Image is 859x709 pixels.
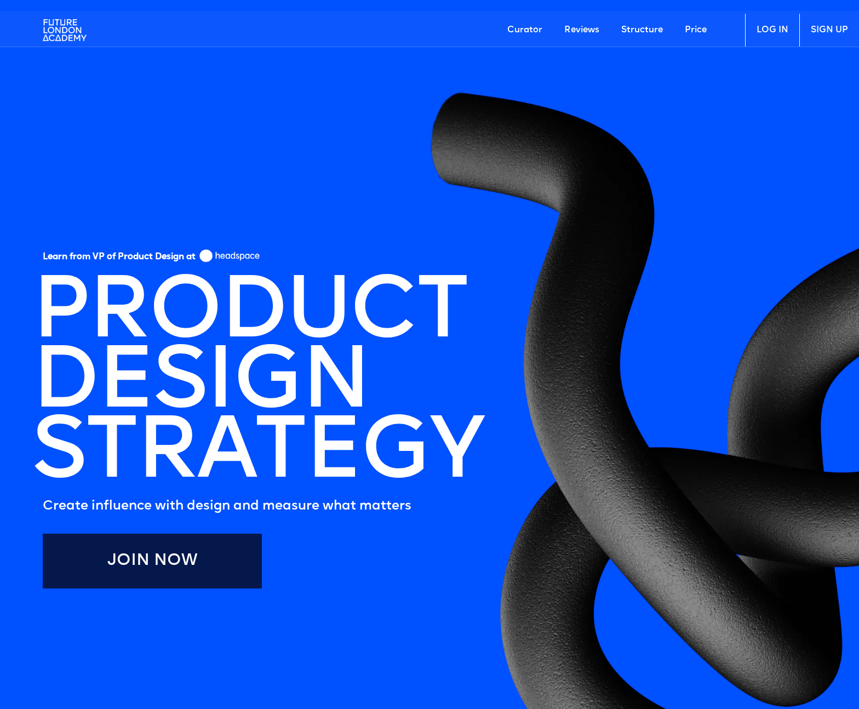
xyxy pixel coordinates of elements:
[496,14,553,47] a: Curator
[553,14,610,47] a: Reviews
[674,14,718,47] a: Price
[610,14,674,47] a: Structure
[43,495,483,517] h5: Create influence with design and measure what matters
[32,279,483,490] h1: PRODUCT DESIGN STRATEGY
[799,14,859,47] a: SIGN UP
[745,14,799,47] a: LOG IN
[43,534,262,588] a: Join Now
[43,251,196,266] h5: Learn from VP of Product Design at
